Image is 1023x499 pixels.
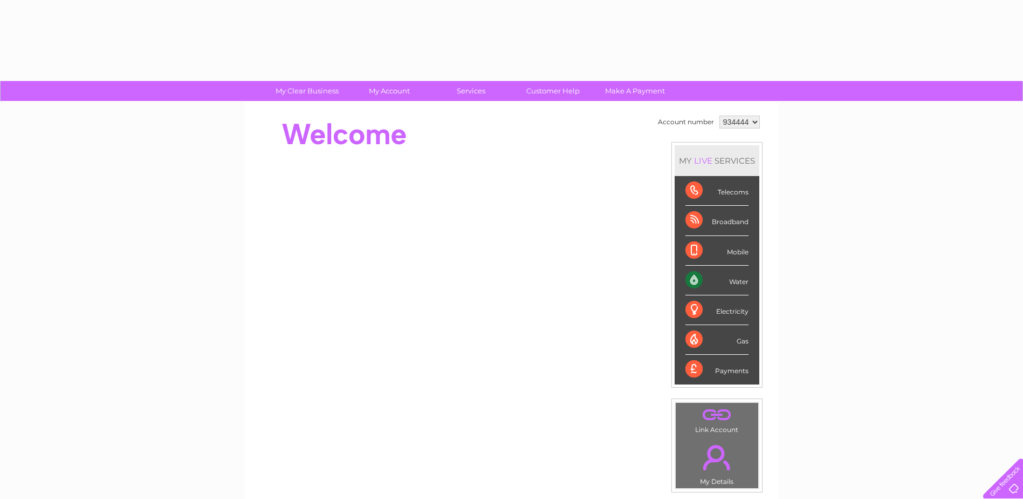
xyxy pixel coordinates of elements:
[655,113,717,131] td: Account number
[685,355,749,384] div: Payments
[509,81,598,101] a: Customer Help
[685,236,749,266] div: Mobile
[685,206,749,235] div: Broadband
[427,81,516,101] a: Services
[675,402,759,436] td: Link Account
[675,436,759,489] td: My Details
[685,325,749,355] div: Gas
[692,156,715,166] div: LIVE
[685,295,749,325] div: Electricity
[678,439,756,476] a: .
[591,81,679,101] a: Make A Payment
[263,81,352,101] a: My Clear Business
[675,145,759,176] div: MY SERVICES
[345,81,434,101] a: My Account
[678,406,756,424] a: .
[685,176,749,206] div: Telecoms
[685,266,749,295] div: Water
